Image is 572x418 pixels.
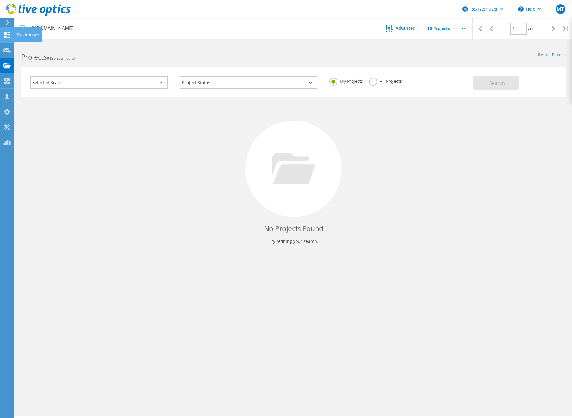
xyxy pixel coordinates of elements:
[17,33,39,37] div: Dashboard
[560,18,572,39] div: |
[473,76,519,90] button: Search
[329,78,363,83] label: My Projects
[557,7,564,11] span: MT
[27,224,560,234] h4: No Projects Found
[369,78,402,83] label: All Projects
[27,237,560,246] p: Try refining your search.
[518,6,524,12] svg: \n
[21,52,47,62] b: Projects
[473,18,485,39] div: |
[180,76,317,89] div: Project Status
[6,13,71,17] a: Live Optics Dashboard
[528,26,534,32] span: of 0
[538,53,566,58] a: Reset Filters
[47,56,75,61] span: 0 Projects Found
[30,76,168,89] div: Selected Scans
[489,80,505,86] span: Search
[15,18,377,39] input: Search projects by name, owner, ID, company, etc
[396,26,415,30] span: Advanced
